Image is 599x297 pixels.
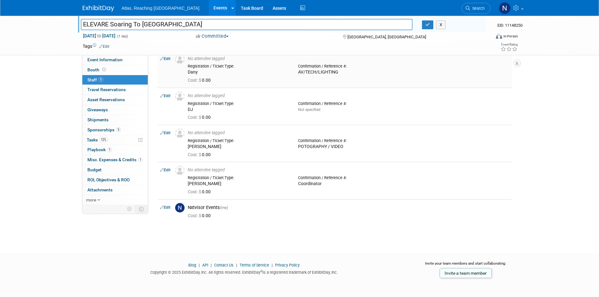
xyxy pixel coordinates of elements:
sup: ® [260,270,263,273]
a: Shipments [82,115,148,125]
a: Budget [82,165,148,175]
span: Playbook [87,147,112,152]
div: POTOGRAPHY / VIDEO [298,144,399,150]
span: Cost: $ [188,213,202,218]
span: Travel Reservations [87,87,126,92]
img: Unassigned-User-Icon.png [175,129,185,138]
span: Shipments [87,117,108,122]
a: Privacy Policy [275,263,300,267]
span: Event ID: 11148250 [497,23,523,28]
button: Committed [194,33,231,40]
td: Tags [83,43,109,49]
div: Registration / Ticket Type: [188,64,289,69]
a: Terms of Service [240,263,269,267]
a: ROI, Objectives & ROO [82,175,148,185]
span: Asset Reservations [87,97,125,102]
span: Tasks [87,137,108,142]
button: X [436,20,446,29]
span: Booth not reserved yet [101,67,107,72]
div: [PERSON_NAME] [188,181,289,187]
span: (me) [220,205,228,210]
a: Attachments [82,185,148,195]
span: Cost: $ [188,115,202,120]
span: 0.00 [188,78,213,83]
span: Attachments [87,187,113,192]
div: Confirmation / Reference #: [298,175,399,180]
div: DJ [188,107,289,113]
a: Invite a team member [440,268,492,278]
span: Cost: $ [188,78,202,83]
span: Cost: $ [188,189,202,194]
img: Unassigned-User-Icon.png [175,54,185,64]
a: API [202,263,208,267]
img: Nxtvisor Events [499,2,511,14]
img: Unassigned-User-Icon.png [175,166,185,175]
div: [PERSON_NAME] [188,144,289,150]
div: Invite your team members and start collaborating: [415,261,517,270]
td: Toggle Event Tabs [135,205,148,213]
span: Budget [87,167,102,172]
div: Confirmation / Reference #: [298,64,399,69]
div: Event Format [453,33,518,42]
img: ExhibitDay [83,5,114,12]
span: | [197,263,201,267]
span: Atlas, Reaching [GEOGRAPHIC_DATA] [122,6,200,11]
div: No attendee tagged [188,93,509,99]
span: 1 [138,157,143,162]
a: Edit [160,94,170,98]
span: 12% [99,137,108,142]
span: 0.00 [188,152,213,157]
div: No attendee tagged [188,130,509,136]
div: In-Person [503,34,518,39]
a: Travel Reservations [82,85,148,95]
span: Giveaways [87,107,108,112]
div: Confirmation / Reference #: [298,101,399,106]
a: Staff9 [82,75,148,85]
a: Blog [188,263,196,267]
span: Not specified [298,107,320,112]
a: Edit [99,44,109,49]
span: Cost: $ [188,152,202,157]
a: Booth [82,65,148,75]
div: Copyright © 2025 ExhibitDay, Inc. All rights reserved. ExhibitDay is a registered trademark of Ex... [83,268,406,275]
span: Staff [87,77,103,82]
span: Sponsorships [87,127,121,132]
a: Edit [160,57,170,61]
span: to [96,33,102,38]
div: Registration / Ticket Type: [188,138,289,143]
div: Confirmation / Reference #: [298,138,399,143]
div: No attendee tagged [188,167,509,173]
div: Dany [188,69,289,75]
div: Registration / Ticket Type: [188,101,289,106]
span: [DATE] [DATE] [83,33,116,39]
span: Search [470,6,485,11]
a: Giveaways [82,105,148,115]
span: 9 [98,77,103,82]
span: | [270,263,274,267]
span: Event Information [87,57,123,62]
a: more [82,195,148,205]
img: Format-Inperson.png [496,34,502,39]
img: N.jpg [175,203,185,212]
div: Coordinator [298,181,399,187]
a: Sponsorships5 [82,125,148,135]
a: Edit [160,131,170,135]
a: Tasks12% [82,135,148,145]
img: Unassigned-User-Icon.png [175,91,185,101]
span: 0.00 [188,115,213,120]
span: Misc. Expenses & Credits [87,157,143,162]
span: 5 [116,127,121,132]
a: Misc. Expenses & Credits1 [82,155,148,165]
span: 0.00 [188,189,213,194]
span: more [86,197,96,202]
span: 0.00 [188,213,213,218]
div: Registration / Ticket Type: [188,175,289,180]
a: Asset Reservations [82,95,148,105]
span: 1 [107,147,112,152]
div: Event Rating [501,43,518,46]
a: Event Information [82,55,148,65]
span: ROI, Objectives & ROO [87,177,130,182]
a: Contact Us [214,263,234,267]
span: | [209,263,213,267]
div: AV/TECH/LIGHTING [298,69,399,75]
